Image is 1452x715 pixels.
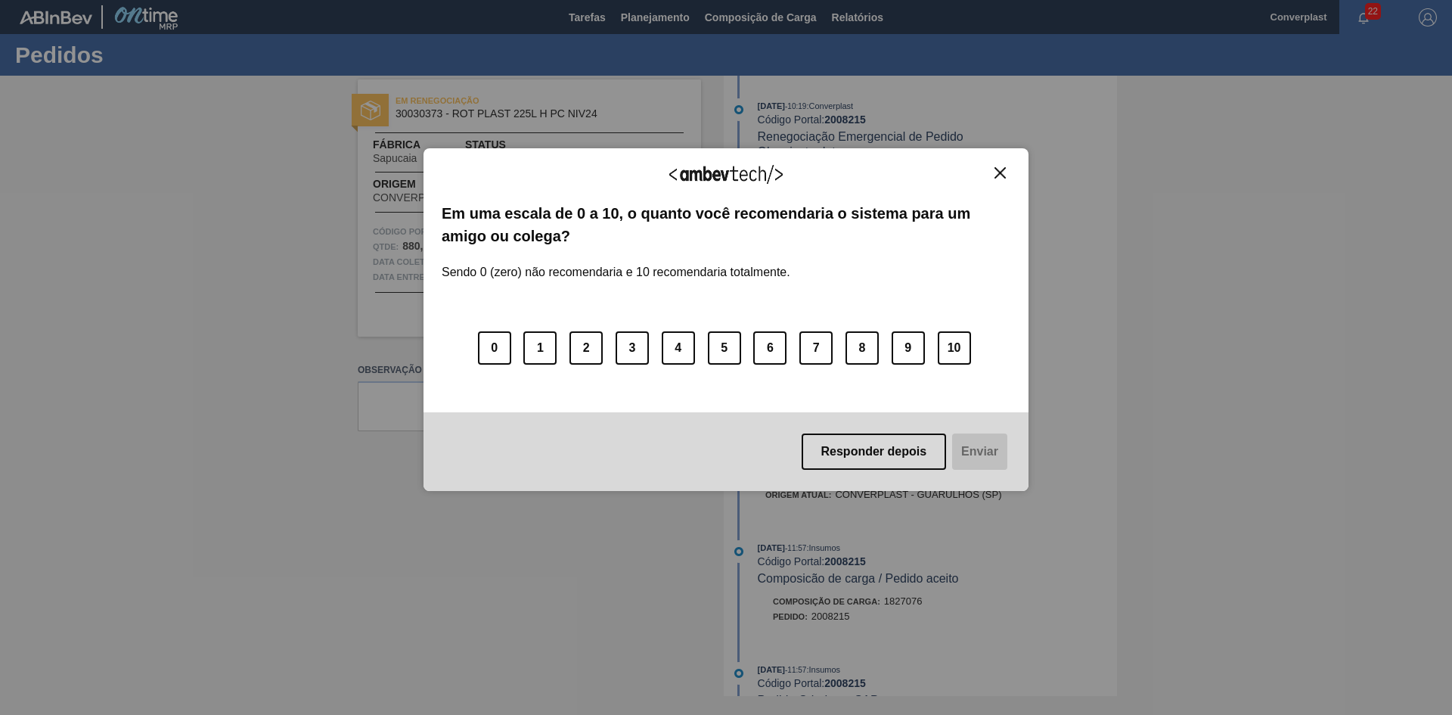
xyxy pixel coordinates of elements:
button: 7 [799,331,833,365]
button: 1 [523,331,557,365]
button: 0 [478,331,511,365]
button: 10 [938,331,971,365]
button: 6 [753,331,786,365]
button: 3 [616,331,649,365]
button: 5 [708,331,741,365]
button: 4 [662,331,695,365]
img: Logo Ambevtech [669,165,783,184]
button: 2 [569,331,603,365]
button: Close [990,166,1010,179]
label: Sendo 0 (zero) não recomendaria e 10 recomendaria totalmente. [442,247,790,279]
label: Em uma escala de 0 a 10, o quanto você recomendaria o sistema para um amigo ou colega? [442,202,1010,248]
button: 8 [845,331,879,365]
img: Close [994,167,1006,179]
button: Responder depois [802,434,947,470]
button: 9 [892,331,925,365]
